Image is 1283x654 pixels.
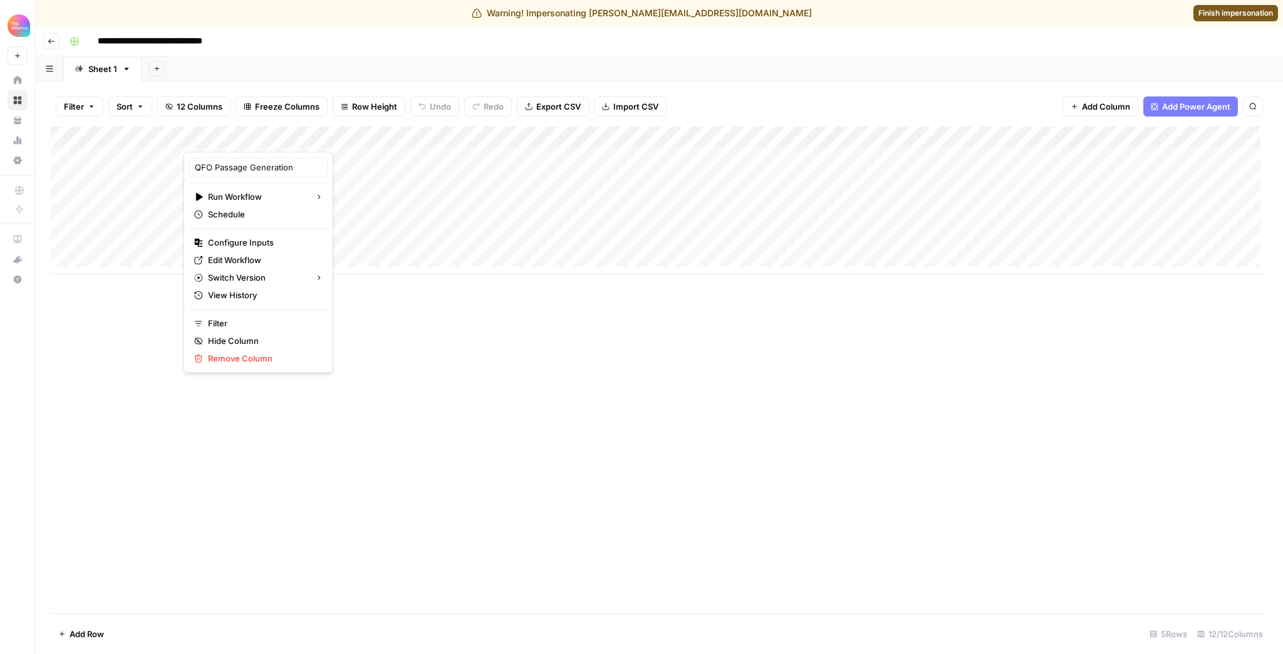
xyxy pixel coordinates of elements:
[88,63,117,75] div: Sheet 1
[208,208,318,221] span: Schedule
[1143,96,1238,117] button: Add Power Agent
[1198,8,1273,19] span: Finish impersonation
[352,100,397,113] span: Row Height
[1145,624,1192,644] div: 5 Rows
[177,100,222,113] span: 12 Columns
[8,70,28,90] a: Home
[464,96,512,117] button: Redo
[8,229,28,249] a: AirOps Academy
[410,96,459,117] button: Undo
[108,96,152,117] button: Sort
[208,190,305,203] span: Run Workflow
[208,335,318,347] span: Hide Column
[236,96,328,117] button: Freeze Columns
[333,96,405,117] button: Row Height
[255,100,319,113] span: Freeze Columns
[8,110,28,130] a: Your Data
[613,100,658,113] span: Import CSV
[208,271,305,284] span: Switch Version
[8,150,28,170] a: Settings
[8,10,28,41] button: Workspace: Alliance
[594,96,667,117] button: Import CSV
[208,352,318,365] span: Remove Column
[1192,624,1268,644] div: 12/12 Columns
[8,249,28,269] button: What's new?
[208,236,318,249] span: Configure Inputs
[472,7,812,19] div: Warning! Impersonating [PERSON_NAME][EMAIL_ADDRESS][DOMAIN_NAME]
[8,14,30,37] img: Alliance Logo
[536,100,581,113] span: Export CSV
[1193,5,1278,21] a: Finish impersonation
[1062,96,1138,117] button: Add Column
[51,624,112,644] button: Add Row
[1162,100,1230,113] span: Add Power Agent
[64,56,142,81] a: Sheet 1
[64,100,84,113] span: Filter
[208,254,318,266] span: Edit Workflow
[208,289,318,301] span: View History
[484,100,504,113] span: Redo
[430,100,451,113] span: Undo
[1082,100,1130,113] span: Add Column
[8,269,28,289] button: Help + Support
[8,90,28,110] a: Browse
[117,100,133,113] span: Sort
[157,96,231,117] button: 12 Columns
[56,96,103,117] button: Filter
[70,628,104,640] span: Add Row
[8,130,28,150] a: Usage
[208,317,318,330] span: Filter
[517,96,589,117] button: Export CSV
[8,250,27,269] div: What's new?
